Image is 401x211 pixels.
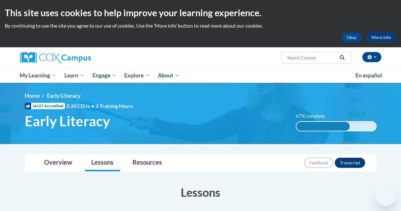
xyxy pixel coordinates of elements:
a: Explore [120,68,154,83]
button: Account Settings [362,52,381,62]
iframe: Button to launch messaging window [376,186,396,206]
span: My Learning [20,72,56,79]
a: Overview [38,155,79,171]
p: By continuing to use the site you agree to our use of cookies. Use the ‘More info’ button to read... [5,22,396,29]
span: En español [355,72,382,79]
a: More Info [366,32,396,43]
button: Okay [341,32,362,43]
span: IACET Accredited [25,103,65,109]
a: My Learning [16,68,61,83]
div: 67% complete [296,122,350,131]
span: About [158,72,179,79]
a: Lessons [85,155,120,171]
span: Explore [124,72,150,79]
span: 0.20 CEUs [67,102,96,109]
a: Home [25,92,40,99]
span: Early Literacy [47,92,81,99]
input: Search Courses [287,54,337,62]
span: Engage [93,72,116,79]
span: Learn [64,72,84,79]
span: • [91,103,94,109]
h3: Lessons [25,184,377,200]
span: Early Literacy [25,113,110,129]
a: En español [351,69,386,82]
button: Feedback [304,158,333,168]
button: Search [337,54,347,62]
div: Main menu [15,68,386,83]
a: Engage [88,68,120,83]
button: Transcript [335,158,365,168]
a: Resources [126,155,168,171]
label: 67% complete [296,113,332,120]
span: 2 Training Hours [96,103,133,109]
a: About [154,68,184,83]
a: Learn [60,68,88,83]
a: Cox Campus [20,52,134,63]
h2: This site uses cookies to help improve your learning experience. [5,6,396,19]
img: Cox Campus [20,52,91,63]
